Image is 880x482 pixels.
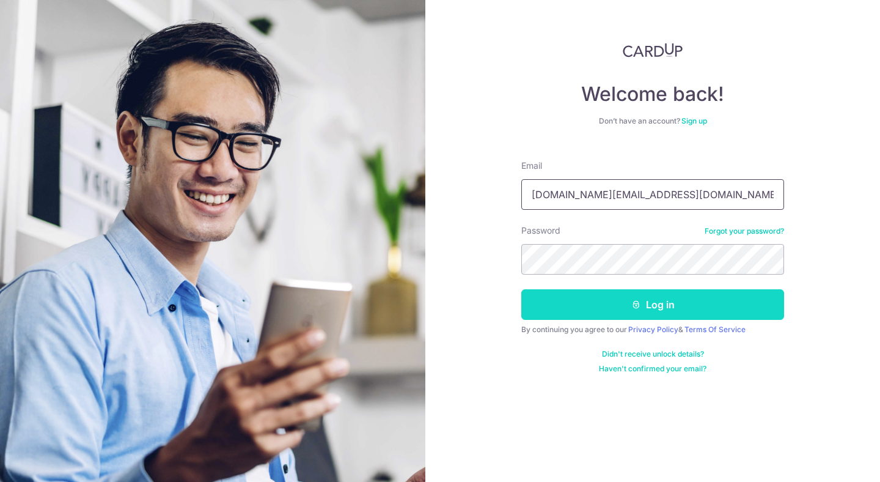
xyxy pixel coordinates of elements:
[521,82,784,106] h4: Welcome back!
[521,224,560,237] label: Password
[705,226,784,236] a: Forgot your password?
[521,289,784,320] button: Log in
[521,325,784,335] div: By continuing you agree to our &
[521,116,784,126] div: Don’t have an account?
[521,160,542,172] label: Email
[681,116,707,125] a: Sign up
[599,364,706,374] a: Haven't confirmed your email?
[628,325,678,334] a: Privacy Policy
[602,349,704,359] a: Didn't receive unlock details?
[684,325,746,334] a: Terms Of Service
[623,43,683,57] img: CardUp Logo
[521,179,784,210] input: Enter your Email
